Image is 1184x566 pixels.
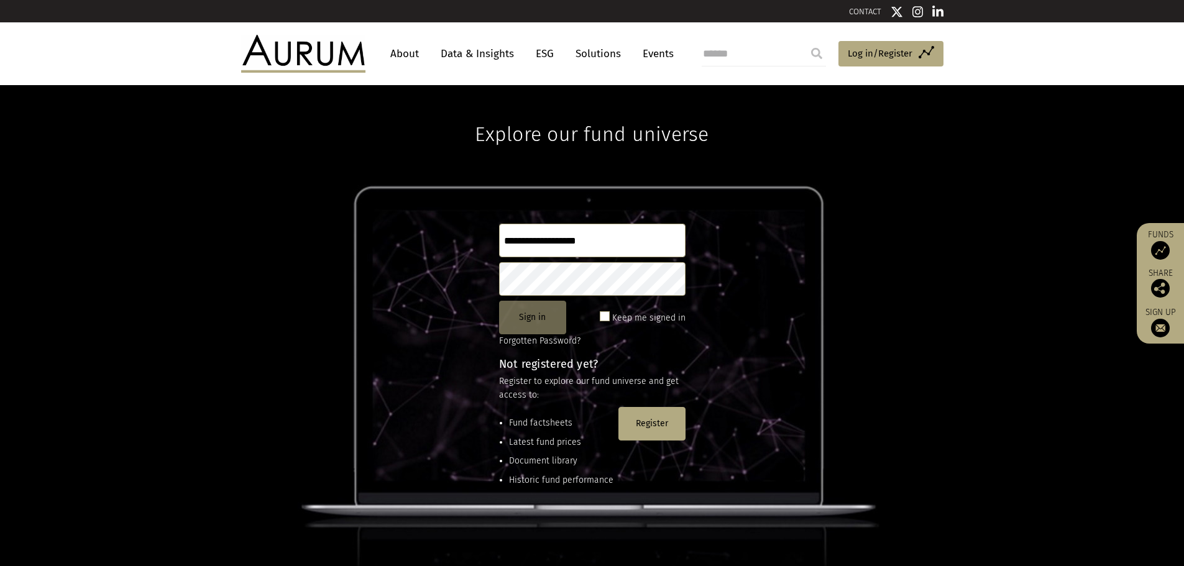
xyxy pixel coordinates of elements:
[530,42,560,65] a: ESG
[509,454,613,468] li: Document library
[1143,307,1178,337] a: Sign up
[612,311,686,326] label: Keep me signed in
[848,46,912,61] span: Log in/Register
[932,6,943,18] img: Linkedin icon
[509,473,613,487] li: Historic fund performance
[569,42,627,65] a: Solutions
[891,6,903,18] img: Twitter icon
[384,42,425,65] a: About
[499,301,566,334] button: Sign in
[636,42,674,65] a: Events
[509,436,613,449] li: Latest fund prices
[499,358,686,370] h4: Not registered yet?
[1143,229,1178,260] a: Funds
[804,41,829,66] input: Submit
[849,7,881,16] a: CONTACT
[241,35,365,72] img: Aurum
[618,407,686,440] button: Register
[838,41,943,67] a: Log in/Register
[434,42,520,65] a: Data & Insights
[1151,279,1170,298] img: Share this post
[499,375,686,403] p: Register to explore our fund universe and get access to:
[475,85,709,146] h1: Explore our fund universe
[509,416,613,430] li: Fund factsheets
[1151,241,1170,260] img: Access Funds
[912,6,924,18] img: Instagram icon
[1143,269,1178,298] div: Share
[1151,319,1170,337] img: Sign up to our newsletter
[499,335,581,346] a: Forgotten Password?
